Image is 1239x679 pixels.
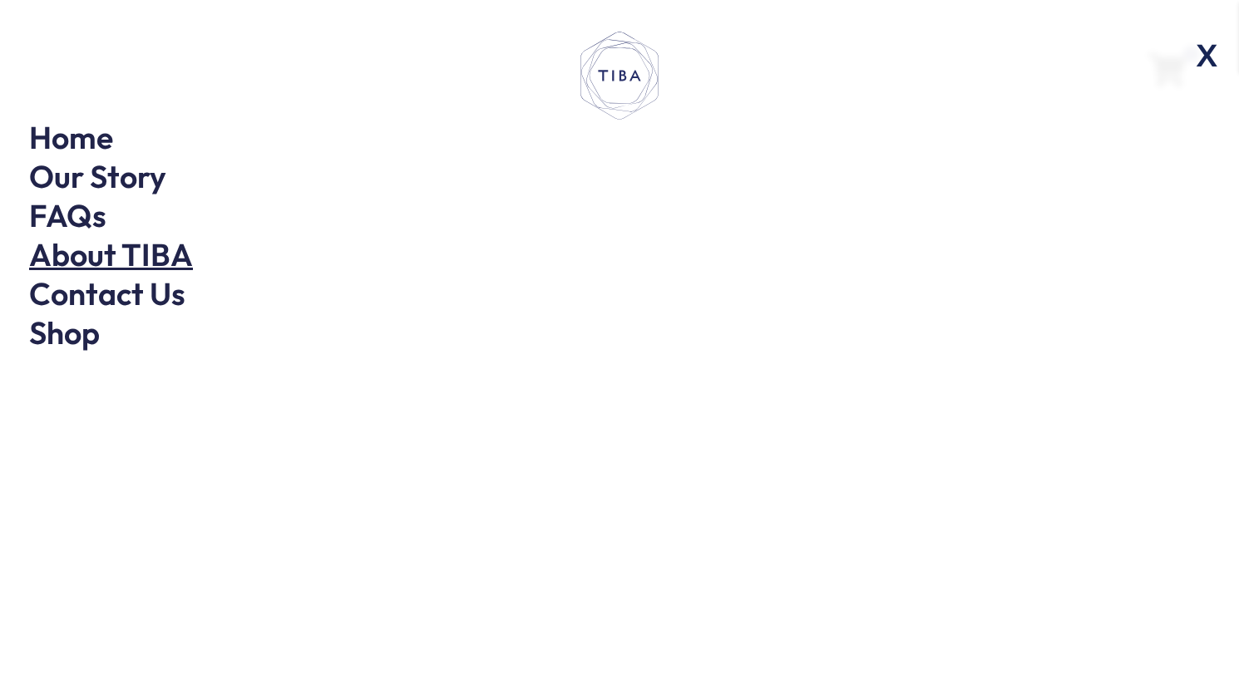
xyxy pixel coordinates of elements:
[29,234,193,274] a: About TIBA
[1186,29,1229,81] span: X
[29,312,100,352] a: Shop
[29,156,166,196] a: Our Story
[29,195,106,235] a: FAQs
[29,273,185,313] a: Contact Us
[29,117,113,157] a: Home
